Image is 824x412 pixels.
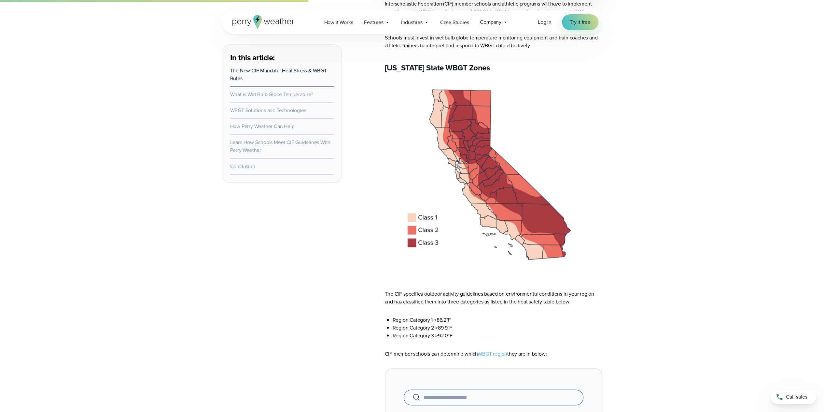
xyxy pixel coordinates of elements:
li: Region Category 3 >92.0°F [393,331,602,339]
a: WBGT Solutions and Technologies [230,107,306,114]
a: Call sales [771,390,816,404]
h3: In this article: [230,52,334,63]
a: Learn How Schools Meet CIF Guidelines With Perry Weather [230,139,331,154]
span: Company [480,18,501,26]
a: WBGT region [478,350,507,357]
li: Region Category 1 >86.2°F [393,316,602,324]
span: Industries [401,19,423,26]
a: What is Wet Bulb Globe Temperature? [230,91,313,98]
span: Features [364,19,383,26]
span: How it Works [324,19,353,26]
span: Case Studies [440,19,469,26]
strong: [US_STATE] State WBGT Zones [385,62,490,74]
a: The New CIF Mandate: Heat Stress & WBGT Rules [230,67,327,82]
a: Conclusion [230,162,255,170]
a: Try it free [562,14,598,30]
span: Try it free [570,18,591,26]
img: California WBGT Map [385,83,602,279]
p: The CIF specifies outdoor activity guidelines based on environmental conditions in your region an... [385,290,602,305]
a: Log in [538,18,552,26]
a: How Perry Weather Can Help [230,123,295,130]
p: Schools must invest in wet bulb globe temperature monitoring equipment and train coaches and athl... [385,34,602,50]
a: How it Works [319,16,359,29]
a: Case Studies [435,16,475,29]
p: CIF member schools can determine which they are in below: [385,350,602,358]
li: Region Category 2 >89.9°F [393,324,602,331]
span: Call sales [786,393,807,401]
